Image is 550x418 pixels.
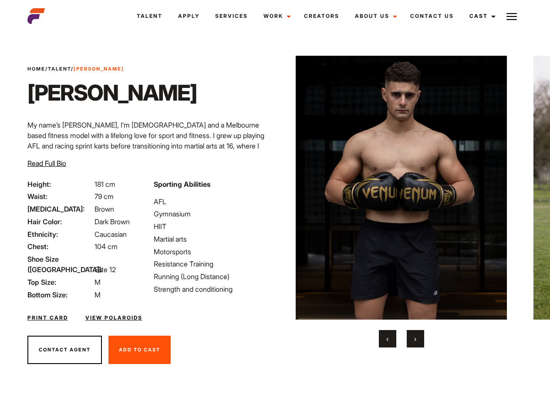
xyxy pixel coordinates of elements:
span: 181 cm [94,180,115,189]
li: Martial arts [154,234,270,244]
span: Add To Cast [119,347,160,353]
p: My name’s [PERSON_NAME], I’m [DEMOGRAPHIC_DATA] and a Melbourne based fitness model with a lifelo... [27,120,270,214]
span: Bottom Size: [27,290,93,300]
span: Size 12 [94,265,116,274]
strong: Sporting Abilities [154,180,210,189]
a: View Polaroids [85,314,142,322]
span: Previous [386,334,388,343]
span: Caucasian [94,230,127,239]
a: Services [207,4,256,28]
span: 79 cm [94,192,114,201]
button: Add To Cast [108,336,171,364]
span: Ethnicity: [27,229,93,239]
span: Top Size: [27,277,93,287]
span: M [94,278,101,287]
li: HIIT [154,221,270,232]
a: Home [27,66,45,72]
a: Talent [129,4,170,28]
li: Gymnasium [154,209,270,219]
li: Running (Long Distance) [154,271,270,282]
img: Burger icon [506,11,517,22]
a: Cast [462,4,501,28]
li: AFL [154,196,270,207]
span: Waist: [27,191,93,202]
span: Read Full Bio [27,159,66,168]
a: Work [256,4,296,28]
span: 104 cm [94,242,118,251]
a: Print Card [27,314,68,322]
li: Motorsports [154,246,270,257]
a: Apply [170,4,207,28]
span: Dark Brown [94,217,130,226]
li: Resistance Training [154,259,270,269]
span: Shoe Size ([GEOGRAPHIC_DATA]): [27,254,93,275]
strong: [PERSON_NAME] [74,66,124,72]
button: Contact Agent [27,336,102,364]
span: Brown [94,205,114,213]
span: Chest: [27,241,93,252]
span: Next [414,334,416,343]
a: About Us [347,4,402,28]
li: Strength and conditioning [154,284,270,294]
span: / / [27,65,124,73]
span: M [94,290,101,299]
a: Creators [296,4,347,28]
span: [MEDICAL_DATA]: [27,204,93,214]
span: Hair Color: [27,216,93,227]
a: Talent [48,66,71,72]
img: cropped-aefm-brand-fav-22-square.png [27,7,45,25]
span: Height: [27,179,93,189]
a: Contact Us [402,4,462,28]
button: Read Full Bio [27,158,66,169]
h1: [PERSON_NAME] [27,80,197,106]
